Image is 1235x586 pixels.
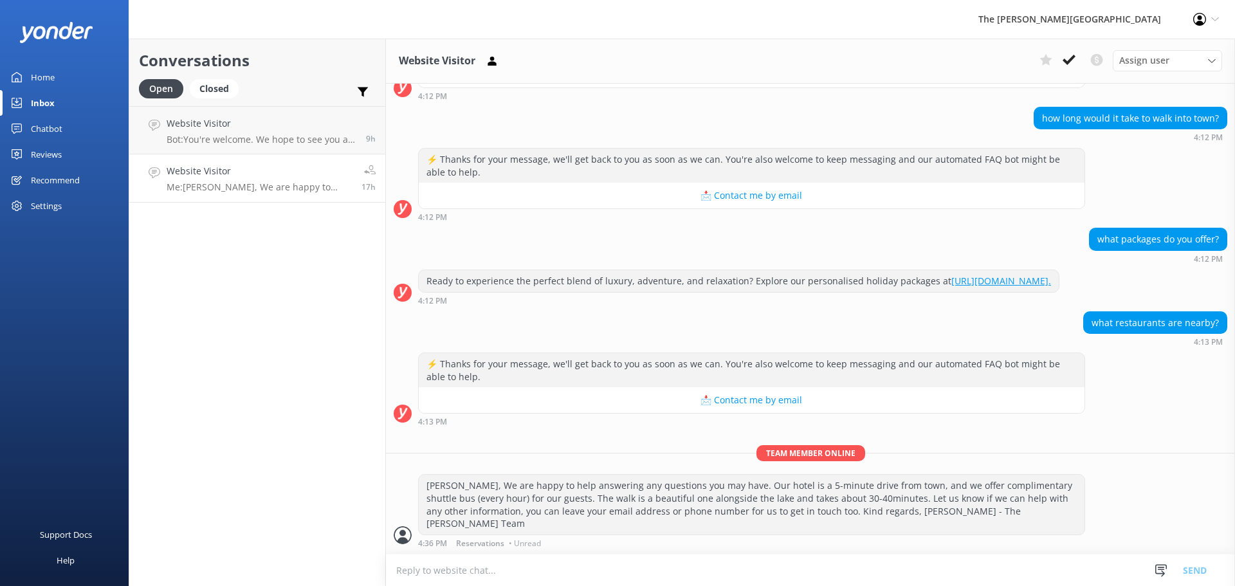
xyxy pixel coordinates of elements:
[167,164,352,178] h4: Website Visitor
[509,540,541,547] span: • Unread
[419,387,1084,413] button: 📩 Contact me by email
[418,212,1085,221] div: Oct 09 2025 04:12pm (UTC +13:00) Pacific/Auckland
[1083,337,1227,346] div: Oct 09 2025 04:13pm (UTC +13:00) Pacific/Auckland
[129,154,385,203] a: Website VisitorMe:[PERSON_NAME], We are happy to help answering any questions you may have. Our h...
[418,296,1059,305] div: Oct 09 2025 04:12pm (UTC +13:00) Pacific/Auckland
[366,133,376,144] span: Oct 10 2025 12:15am (UTC +13:00) Pacific/Auckland
[1194,134,1223,142] strong: 4:12 PM
[31,64,55,90] div: Home
[1084,312,1227,334] div: what restaurants are nearby?
[756,445,865,461] span: Team member online
[1194,338,1223,346] strong: 4:13 PM
[139,81,190,95] a: Open
[31,116,62,142] div: Chatbot
[167,134,356,145] p: Bot: You're welcome. We hope to see you at The [PERSON_NAME][GEOGRAPHIC_DATA] soon!
[456,540,504,547] span: Reservations
[1113,50,1222,71] div: Assign User
[1089,254,1227,263] div: Oct 09 2025 04:12pm (UTC +13:00) Pacific/Auckland
[1034,133,1227,142] div: Oct 09 2025 04:12pm (UTC +13:00) Pacific/Auckland
[190,81,245,95] a: Closed
[418,418,447,426] strong: 4:13 PM
[419,353,1084,387] div: ⚡ Thanks for your message, we'll get back to you as soon as we can. You're also welcome to keep m...
[40,522,92,547] div: Support Docs
[418,417,1085,426] div: Oct 09 2025 04:13pm (UTC +13:00) Pacific/Auckland
[1090,228,1227,250] div: what packages do you offer?
[419,149,1084,183] div: ⚡ Thanks for your message, we'll get back to you as soon as we can. You're also welcome to keep m...
[139,48,376,73] h2: Conversations
[419,183,1084,208] button: 📩 Contact me by email
[31,90,55,116] div: Inbox
[418,214,447,221] strong: 4:12 PM
[1034,107,1227,129] div: how long would it take to walk into town?
[418,540,447,547] strong: 4:36 PM
[361,181,376,192] span: Oct 09 2025 04:36pm (UTC +13:00) Pacific/Auckland
[139,79,183,98] div: Open
[399,53,475,69] h3: Website Visitor
[1194,255,1223,263] strong: 4:12 PM
[57,547,75,573] div: Help
[1119,53,1169,68] span: Assign user
[19,22,93,43] img: yonder-white-logo.png
[167,116,356,131] h4: Website Visitor
[418,297,447,305] strong: 4:12 PM
[418,93,447,100] strong: 4:12 PM
[31,142,62,167] div: Reviews
[129,106,385,154] a: Website VisitorBot:You're welcome. We hope to see you at The [PERSON_NAME][GEOGRAPHIC_DATA] soon!9h
[190,79,239,98] div: Closed
[31,167,80,193] div: Recommend
[418,538,1085,547] div: Oct 09 2025 04:36pm (UTC +13:00) Pacific/Auckland
[951,275,1051,287] a: [URL][DOMAIN_NAME].
[167,181,352,193] p: Me: [PERSON_NAME], We are happy to help answering any questions you may have. Our hotel is a 5-mi...
[419,270,1059,292] div: Ready to experience the perfect blend of luxury, adventure, and relaxation? Explore our personali...
[31,193,62,219] div: Settings
[418,91,1085,100] div: Oct 09 2025 04:12pm (UTC +13:00) Pacific/Auckland
[419,475,1084,534] div: [PERSON_NAME], We are happy to help answering any questions you may have. Our hotel is a 5-minute...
